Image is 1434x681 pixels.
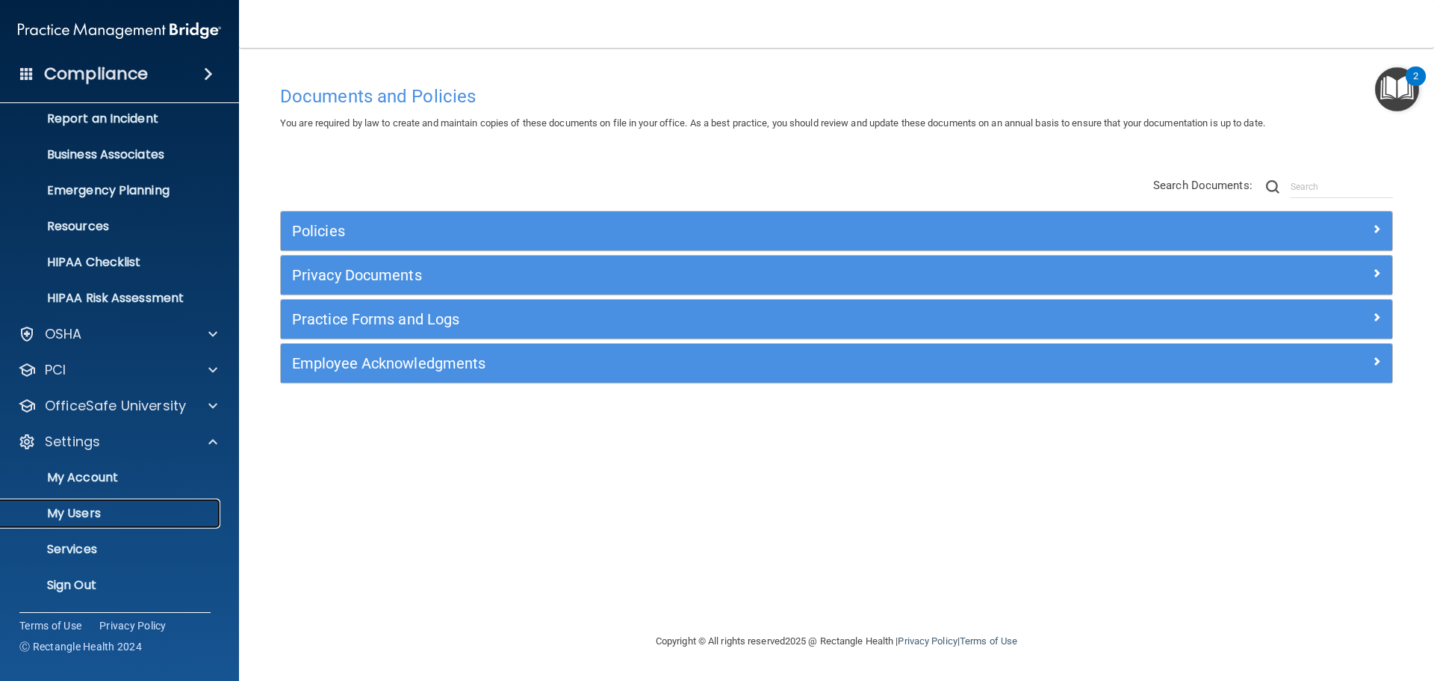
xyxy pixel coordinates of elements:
a: Employee Acknowledgments [292,351,1381,375]
iframe: Drift Widget Chat Controller [1176,575,1416,635]
p: Report an Incident [10,111,214,126]
p: Settings [45,433,100,451]
a: Settings [18,433,217,451]
p: OSHA [45,325,82,343]
input: Search [1291,176,1393,198]
button: Open Resource Center, 2 new notifications [1375,67,1419,111]
a: Terms of Use [19,618,81,633]
p: My Account [10,470,214,485]
a: Policies [292,219,1381,243]
p: Emergency Planning [10,183,214,198]
div: Copyright © All rights reserved 2025 @ Rectangle Health | | [564,617,1109,665]
h4: Compliance [44,64,148,84]
p: Business Associates [10,147,214,162]
img: PMB logo [18,16,221,46]
h5: Policies [292,223,1103,239]
a: OSHA [18,325,217,343]
a: Privacy Policy [898,635,957,647]
a: OfficeSafe University [18,397,217,415]
a: Terms of Use [960,635,1017,647]
h5: Privacy Documents [292,267,1103,283]
div: 2 [1413,76,1418,96]
h4: Documents and Policies [280,87,1393,106]
img: ic-search.3b580494.png [1266,180,1279,194]
a: Practice Forms and Logs [292,307,1381,331]
p: OfficeSafe University [45,397,186,415]
span: Search Documents: [1153,179,1253,192]
a: Privacy Policy [99,618,167,633]
p: My Users [10,506,214,521]
h5: Employee Acknowledgments [292,355,1103,372]
span: You are required by law to create and maintain copies of these documents on file in your office. ... [280,117,1265,129]
span: Ⓒ Rectangle Health 2024 [19,639,142,654]
p: Sign Out [10,578,214,593]
a: Privacy Documents [292,263,1381,287]
p: HIPAA Risk Assessment [10,291,214,306]
p: PCI [45,361,66,379]
p: HIPAA Checklist [10,255,214,270]
h5: Practice Forms and Logs [292,311,1103,327]
p: Services [10,542,214,557]
a: PCI [18,361,217,379]
p: Resources [10,219,214,234]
